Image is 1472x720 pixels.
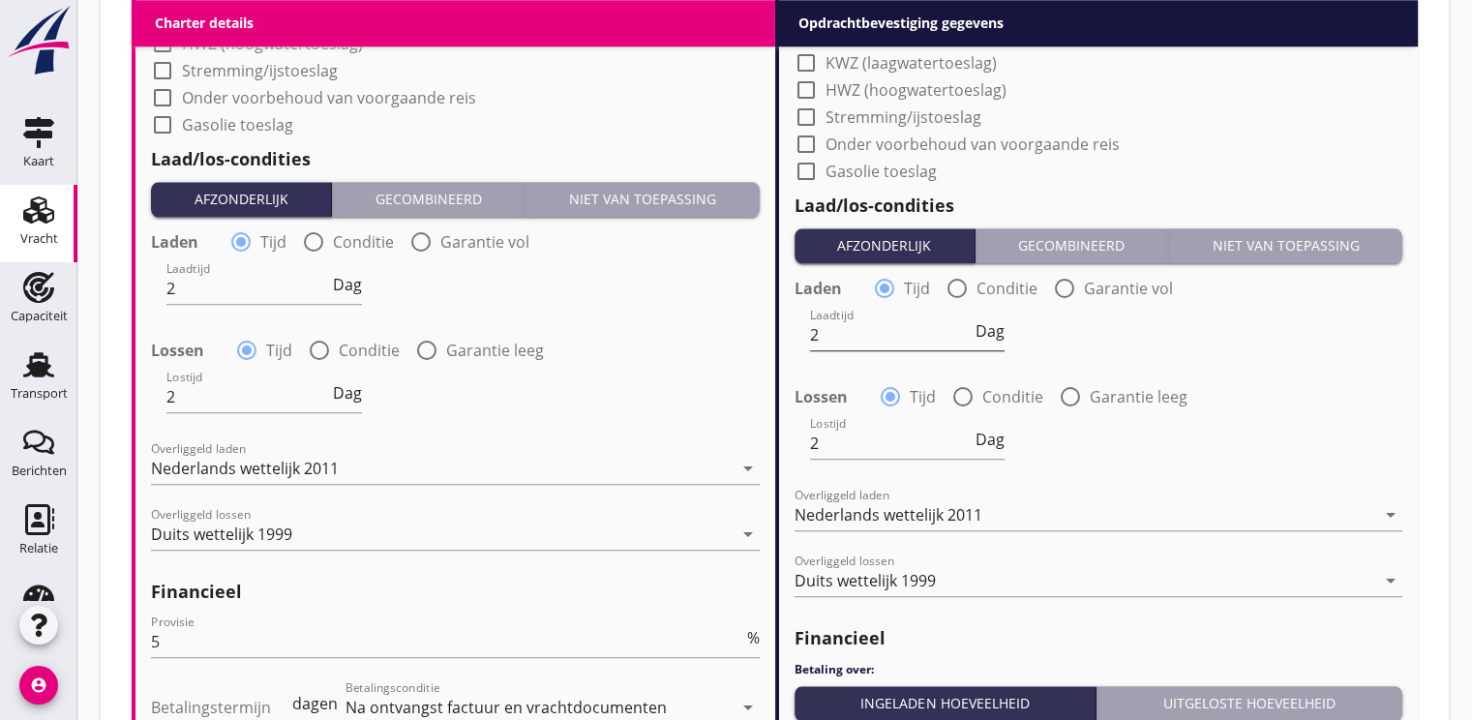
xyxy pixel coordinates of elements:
[983,235,1160,255] div: Gecombineerd
[23,155,54,167] div: Kaart
[904,279,930,298] label: Tijd
[11,387,68,400] div: Transport
[19,542,58,555] div: Relatie
[151,525,292,543] div: Duits wettelijk 1999
[182,7,353,26] label: KWZ (laagwatertoeslag)
[795,4,970,21] div: CMNI m.u.v. Art 25, lid 2.
[19,666,58,705] i: account_circle
[976,279,1037,298] label: Conditie
[795,228,976,263] button: Afzonderlijk
[339,341,400,360] label: Conditie
[795,193,1403,219] h2: Laad/los-condities
[976,432,1005,447] span: Dag
[159,189,323,209] div: Afzonderlijk
[1090,387,1187,406] label: Garantie leeg
[345,699,667,716] div: Na ontvangst factuur en vrachtdocumenten
[288,696,338,711] div: dagen
[795,625,1403,651] h2: Financieel
[11,310,68,322] div: Capaciteit
[526,182,759,217] button: Niet van toepassing
[910,387,936,406] label: Tijd
[332,182,526,217] button: Gecombineerd
[795,506,982,524] div: Nederlands wettelijk 2011
[810,428,973,459] input: Lostijd
[736,523,760,546] i: arrow_drop_down
[266,341,292,360] label: Tijd
[151,626,743,657] input: Provisie
[795,661,1403,678] h4: Betaling over:
[976,228,1169,263] button: Gecombineerd
[826,53,997,73] label: KWZ (laagwatertoeslag)
[182,88,476,107] label: Onder voorbehoud van voorgaande reis
[826,135,1120,154] label: Onder voorbehoud van voorgaande reis
[1379,1,1402,24] i: arrow_drop_down
[182,115,293,135] label: Gasolie toeslag
[826,80,1006,100] label: HWZ (hoogwatertoeslag)
[182,34,363,53] label: HWZ (hoogwatertoeslag)
[446,341,544,360] label: Garantie leeg
[736,696,760,719] i: arrow_drop_down
[440,232,529,252] label: Garantie vol
[20,232,58,245] div: Vracht
[1169,228,1402,263] button: Niet van toepassing
[260,232,286,252] label: Tijd
[1084,279,1173,298] label: Garantie vol
[151,341,204,360] strong: Lossen
[982,387,1043,406] label: Conditie
[12,465,67,477] div: Berichten
[736,457,760,480] i: arrow_drop_down
[151,232,198,252] strong: Laden
[166,273,329,304] input: Laadtijd
[795,279,842,298] strong: Laden
[826,107,981,127] label: Stremming/ijstoeslag
[340,189,517,209] div: Gecombineerd
[1177,235,1395,255] div: Niet van toepassing
[333,232,394,252] label: Conditie
[795,387,848,406] strong: Lossen
[802,235,967,255] div: Afzonderlijk
[976,323,1005,339] span: Dag
[795,572,936,589] div: Duits wettelijk 1999
[743,630,760,645] div: %
[533,189,751,209] div: Niet van toepassing
[333,385,362,401] span: Dag
[151,460,339,477] div: Nederlands wettelijk 2011
[1104,693,1395,713] div: Uitgeloste hoeveelheid
[333,277,362,292] span: Dag
[151,182,332,217] button: Afzonderlijk
[182,61,338,80] label: Stremming/ijstoeslag
[1379,569,1402,592] i: arrow_drop_down
[826,162,937,181] label: Gasolie toeslag
[4,5,74,76] img: logo-small.a267ee39.svg
[1379,503,1402,526] i: arrow_drop_down
[810,319,973,350] input: Laadtijd
[802,693,1089,713] div: Ingeladen hoeveelheid
[151,146,760,172] h2: Laad/los-condities
[151,579,760,605] h2: Financieel
[166,381,329,412] input: Lostijd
